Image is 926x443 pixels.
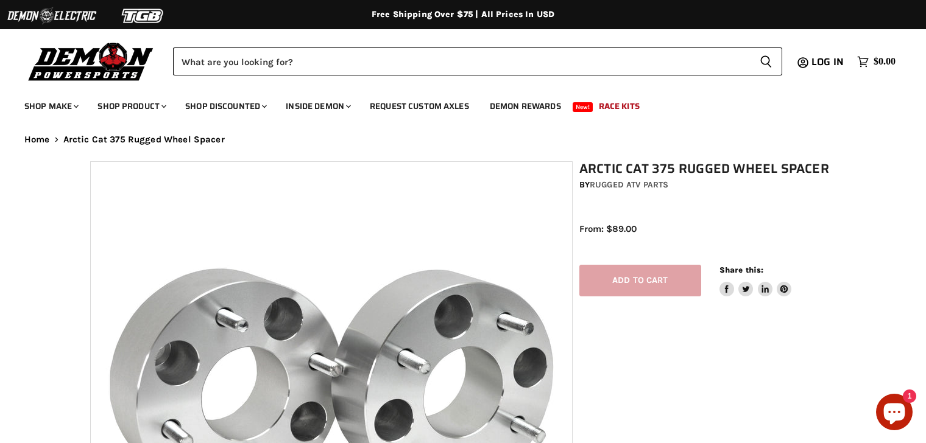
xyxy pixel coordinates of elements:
[24,134,50,145] a: Home
[361,94,478,119] a: Request Custom Axles
[719,265,792,297] aside: Share this:
[176,94,274,119] a: Shop Discounted
[851,53,902,71] a: $0.00
[573,102,593,112] span: New!
[579,223,637,234] span: From: $89.00
[872,394,916,433] inbox-online-store-chat: Shopify online store chat
[811,54,844,69] span: Log in
[579,178,843,192] div: by
[173,47,750,75] input: Search
[590,94,649,119] a: Race Kits
[750,47,782,75] button: Search
[63,134,225,145] span: Arctic Cat 375 Rugged Wheel Spacer
[481,94,570,119] a: Demon Rewards
[590,180,668,190] a: Rugged ATV Parts
[24,40,158,83] img: Demon Powersports
[874,56,896,68] span: $0.00
[88,94,174,119] a: Shop Product
[173,47,782,75] form: Product
[719,265,763,274] span: Share this:
[806,57,851,68] a: Log in
[579,161,843,176] h1: Arctic Cat 375 Rugged Wheel Spacer
[15,89,892,119] ul: Main menu
[6,4,97,27] img: Demon Electric Logo 2
[15,94,86,119] a: Shop Make
[97,4,189,27] img: TGB Logo 2
[277,94,358,119] a: Inside Demon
